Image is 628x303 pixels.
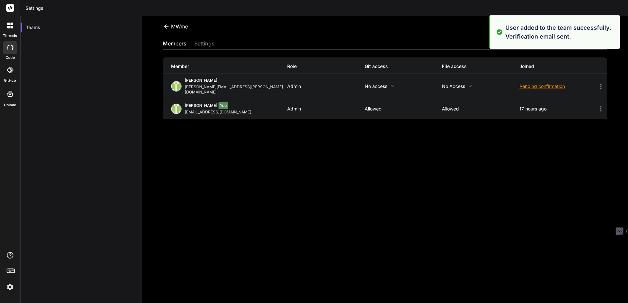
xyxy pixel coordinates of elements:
div: MWme [163,23,188,30]
div: Admin [287,84,365,89]
div: Pending confirmation [519,83,597,90]
p: User added to the team successfully. Verification email sent. [505,23,616,41]
p: Allowed [442,106,519,111]
img: alert [496,23,503,41]
span: You [218,102,228,109]
div: Role [287,63,365,70]
label: code [6,55,15,60]
div: members [163,40,186,49]
div: 17 hours ago [519,106,597,111]
div: Admin [287,106,365,111]
p: No access [365,84,442,89]
p: Allowed [365,106,442,111]
img: profile_image [171,81,182,92]
img: profile_image [171,104,182,114]
div: Joined [519,63,597,70]
span: [PERSON_NAME] [185,103,217,108]
img: settings [5,281,16,293]
p: No access [442,84,519,89]
label: threads [3,33,17,39]
div: Teams [21,20,142,35]
div: [EMAIL_ADDRESS][DOMAIN_NAME] [185,109,254,115]
label: Upload [4,102,16,108]
div: settings [194,40,215,49]
div: File access [442,63,519,70]
span: [PERSON_NAME] [185,78,217,83]
div: [PERSON_NAME][EMAIL_ADDRESS][PERSON_NAME][DOMAIN_NAME] [185,84,287,95]
div: Git access [365,63,442,70]
label: GitHub [4,78,16,83]
div: Member [171,63,287,70]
